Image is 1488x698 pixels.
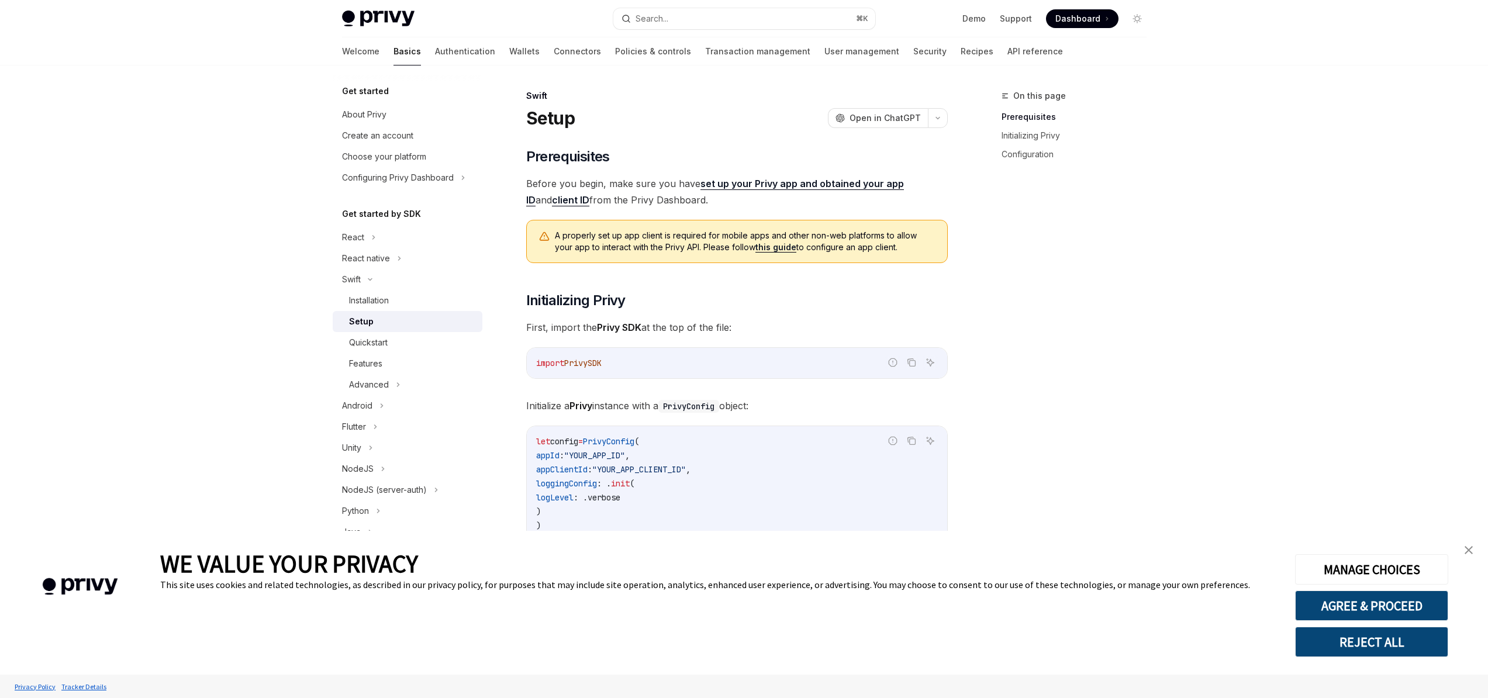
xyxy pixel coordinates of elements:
[1002,145,1156,164] a: Configuration
[686,464,691,475] span: ,
[583,436,634,447] span: PrivyConfig
[526,108,575,129] h1: Setup
[636,12,668,26] div: Search...
[1055,13,1100,25] span: Dashboard
[435,37,495,65] a: Authentication
[526,147,610,166] span: Prerequisites
[824,37,899,65] a: User management
[1002,126,1156,145] a: Initializing Privy
[1295,554,1448,585] button: MANAGE CHOICES
[564,358,602,368] span: PrivySDK
[333,353,482,374] a: Features
[393,37,421,65] a: Basics
[962,13,986,25] a: Demo
[611,478,630,489] span: init
[342,207,421,221] h5: Get started by SDK
[342,129,413,143] div: Create an account
[550,436,578,447] span: config
[58,676,109,697] a: Tracker Details
[12,676,58,697] a: Privacy Policy
[625,450,630,461] span: ,
[342,399,372,413] div: Android
[333,290,482,311] a: Installation
[560,450,564,461] span: :
[349,336,388,350] div: Quickstart
[850,112,921,124] span: Open in ChatGPT
[630,478,634,489] span: (
[904,355,919,370] button: Copy the contents from the code block
[526,291,626,310] span: Initializing Privy
[526,398,948,414] span: Initialize a instance with a object:
[536,478,597,489] span: loggingConfig
[509,37,540,65] a: Wallets
[592,464,686,475] span: "YOUR_APP_CLIENT_ID"
[349,357,382,371] div: Features
[342,483,427,497] div: NodeJS (server-auth)
[536,450,560,461] span: appId
[536,464,588,475] span: appClientId
[564,450,625,461] span: "YOUR_APP_ID"
[658,400,719,413] code: PrivyConfig
[536,520,541,531] span: )
[333,146,482,167] a: Choose your platform
[552,194,589,206] a: client ID
[160,579,1278,590] div: This site uses cookies and related technologies, as described in our privacy policy, for purposes...
[18,561,143,612] img: company logo
[597,322,641,333] strong: Privy SDK
[349,315,374,329] div: Setup
[342,272,361,286] div: Swift
[342,462,374,476] div: NodeJS
[526,178,904,206] a: set up your Privy app and obtained your app ID
[574,492,588,503] span: : .
[885,433,900,448] button: Report incorrect code
[705,37,810,65] a: Transaction management
[342,251,390,265] div: React native
[342,11,415,27] img: light logo
[333,104,482,125] a: About Privy
[538,231,550,243] svg: Warning
[1295,590,1448,621] button: AGREE & PROCEED
[1128,9,1147,28] button: Toggle dark mode
[536,358,564,368] span: import
[1007,37,1063,65] a: API reference
[526,90,948,102] div: Swift
[1046,9,1118,28] a: Dashboard
[349,293,389,307] div: Installation
[856,14,868,23] span: ⌘ K
[554,37,601,65] a: Connectors
[342,84,389,98] h5: Get started
[578,436,583,447] span: =
[923,355,938,370] button: Ask AI
[342,504,369,518] div: Python
[342,441,361,455] div: Unity
[349,378,389,392] div: Advanced
[526,175,948,208] span: Before you begin, make sure you have and from the Privy Dashboard.
[1465,546,1473,554] img: close banner
[961,37,993,65] a: Recipes
[342,171,454,185] div: Configuring Privy Dashboard
[526,319,948,336] span: First, import the at the top of the file:
[333,311,482,332] a: Setup
[904,433,919,448] button: Copy the contents from the code block
[615,37,691,65] a: Policies & controls
[342,420,366,434] div: Flutter
[536,506,541,517] span: )
[588,464,592,475] span: :
[342,108,386,122] div: About Privy
[342,525,361,539] div: Java
[536,492,574,503] span: logLevel
[536,436,550,447] span: let
[634,436,639,447] span: (
[555,230,935,253] span: A properly set up app client is required for mobile apps and other non-web platforms to allow you...
[160,548,418,579] span: WE VALUE YOUR PRIVACY
[1013,89,1066,103] span: On this page
[569,400,592,412] strong: Privy
[1457,538,1480,562] a: close banner
[342,37,379,65] a: Welcome
[597,478,611,489] span: : .
[828,108,928,128] button: Open in ChatGPT
[613,8,875,29] button: Search...⌘K
[1002,108,1156,126] a: Prerequisites
[913,37,947,65] a: Security
[923,433,938,448] button: Ask AI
